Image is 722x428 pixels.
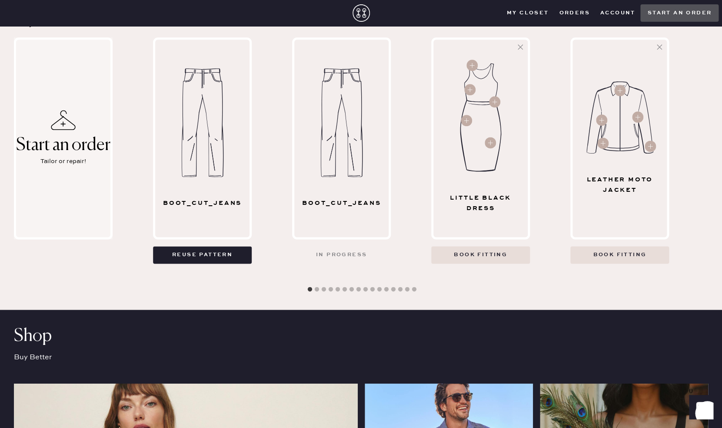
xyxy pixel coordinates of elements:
[655,43,664,51] svg: Hide pattern
[431,246,530,264] button: Book fitting
[340,285,349,294] button: 6
[14,341,708,383] div: Buy Better
[368,285,377,294] button: 10
[313,285,321,294] button: 2
[159,198,246,208] div: boot_cut_jeans
[437,193,524,214] div: Little Black Dress
[502,7,554,20] button: My Closet
[389,285,398,294] button: 13
[375,285,384,294] button: 11
[640,4,719,22] button: Start an order
[361,285,370,294] button: 9
[576,174,663,195] div: Leather Moto Jacket
[458,63,503,172] img: Garment image
[595,7,641,20] button: Account
[292,246,391,264] button: In progress
[570,246,669,264] button: Book fitting
[382,285,391,294] button: 12
[586,81,653,154] img: Garment image
[306,285,314,294] button: 1
[16,136,110,155] div: Start an order
[326,285,335,294] button: 4
[516,43,525,51] svg: Hide pattern
[410,285,419,294] button: 16
[298,198,385,208] div: boot_cut_jeans
[681,389,718,426] iframe: Front Chat
[14,331,708,341] div: Shop
[554,7,595,20] button: Orders
[333,285,342,294] button: 5
[40,157,86,166] div: Tailor or repair!
[313,68,370,177] img: Garment image
[319,285,328,294] button: 3
[153,246,252,264] button: Reuse pattern
[396,285,405,294] button: 14
[403,285,412,294] button: 15
[174,68,231,177] img: Garment image
[347,285,356,294] button: 7
[354,285,363,294] button: 8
